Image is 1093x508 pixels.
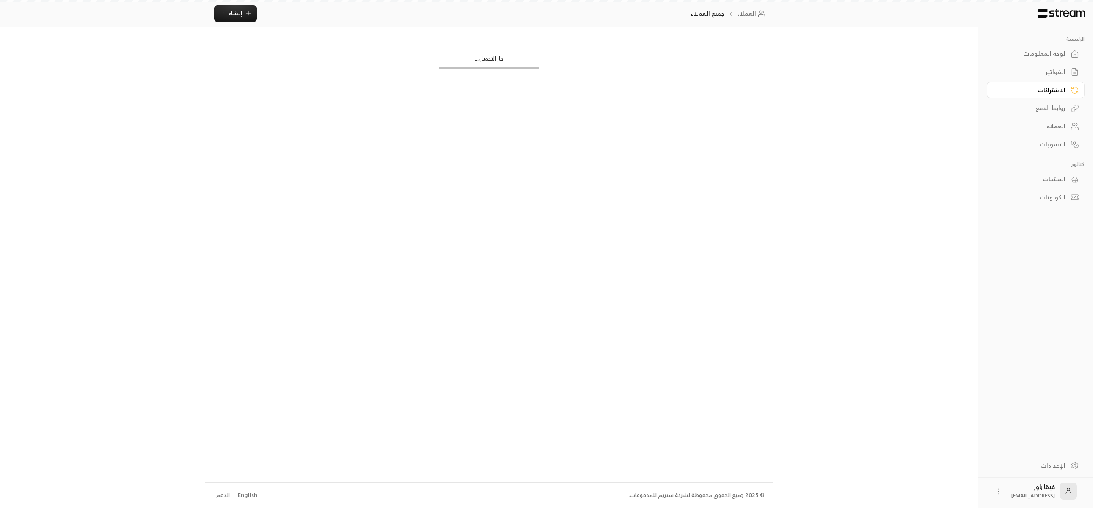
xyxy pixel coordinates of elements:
[737,9,768,18] a: العملاء
[997,68,1065,76] div: الفواتير
[997,50,1065,58] div: لوحة المعلومات
[987,171,1085,188] a: المنتجات
[214,5,257,22] button: إنشاء
[997,193,1065,202] div: الكوبونات
[691,9,768,18] nav: breadcrumb
[1008,483,1055,500] div: فيقا باور .
[997,104,1065,112] div: روابط الدفع
[1037,9,1086,18] img: Logo
[997,86,1065,94] div: الاشتراكات
[213,488,232,503] a: الدعم
[987,46,1085,62] a: لوحة المعلومات
[987,64,1085,80] a: الفواتير
[229,8,242,18] span: إنشاء
[997,140,1065,149] div: التسويات
[691,9,724,18] p: جميع العملاء
[987,136,1085,152] a: التسويات
[987,100,1085,116] a: روابط الدفع
[997,175,1065,183] div: المنتجات
[629,491,765,500] div: © 2025 جميع الحقوق محفوظة لشركة ستريم للمدفوعات.
[997,461,1065,470] div: الإعدادات
[987,118,1085,135] a: العملاء
[238,491,257,500] div: English
[987,36,1085,42] p: الرئيسية
[987,82,1085,98] a: الاشتراكات
[987,161,1085,168] p: كتالوج
[997,122,1065,130] div: العملاء
[439,55,539,67] div: جار التحميل...
[987,457,1085,474] a: الإعدادات
[987,189,1085,206] a: الكوبونات
[1008,491,1055,500] span: [EMAIL_ADDRESS]....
